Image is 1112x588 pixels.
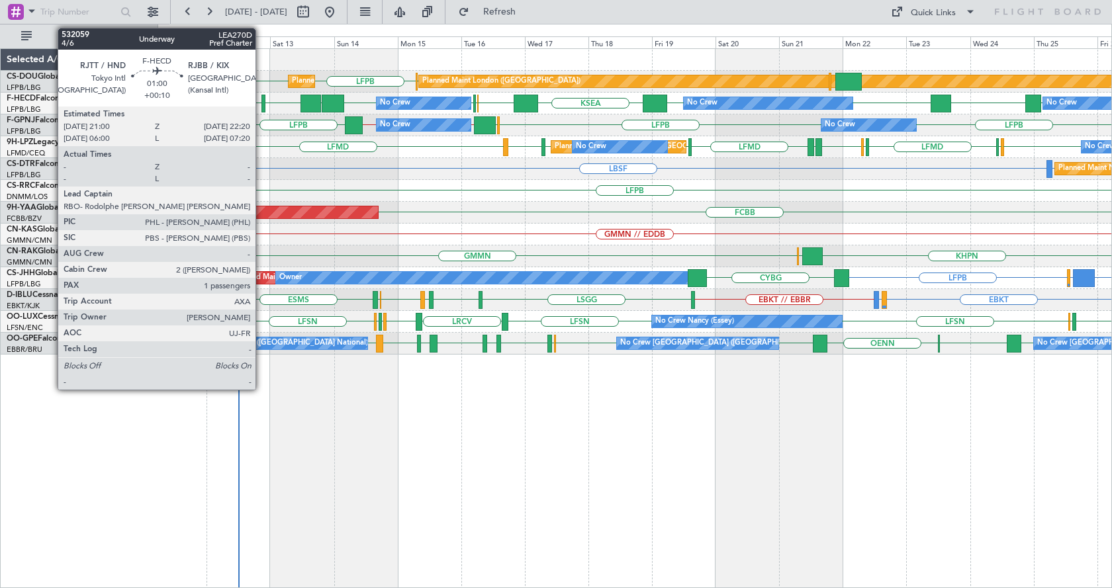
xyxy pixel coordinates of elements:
[7,192,48,202] a: DNMM/LOS
[843,36,906,48] div: Mon 22
[825,115,855,135] div: No Crew
[7,323,43,333] a: LFSN/ENC
[7,138,75,146] a: 9H-LPZLegacy 500
[779,36,843,48] div: Sun 21
[380,115,410,135] div: No Crew
[7,105,41,114] a: LFPB/LBG
[7,160,80,168] a: CS-DTRFalcon 2000
[7,138,33,146] span: 9H-LPZ
[911,7,956,20] div: Quick Links
[7,269,80,277] a: CS-JHHGlobal 6000
[7,95,36,103] span: F-HECD
[7,170,41,180] a: LFPB/LBG
[970,36,1034,48] div: Wed 24
[7,313,38,321] span: OO-LUX
[452,1,532,22] button: Refresh
[7,235,52,245] a: GMMN/CMN
[7,148,45,158] a: LFMD/CEQ
[334,36,398,48] div: Sun 14
[7,116,35,124] span: F-GPNJ
[906,36,970,48] div: Tue 23
[7,335,116,343] a: OO-GPEFalcon 900EX EASy II
[655,312,734,331] div: No Crew Nancy (Essey)
[7,247,38,255] span: CN-RAK
[620,333,842,353] div: No Crew [GEOGRAPHIC_DATA] ([GEOGRAPHIC_DATA] National)
[7,160,35,168] span: CS-DTR
[34,32,140,41] span: All Aircraft
[7,269,35,277] span: CS-JHH
[588,36,652,48] div: Thu 18
[7,182,35,190] span: CS-RRC
[7,345,42,355] a: EBBR/BRU
[7,214,42,224] a: FCBB/BZV
[687,93,718,113] div: No Crew
[7,83,41,93] a: LFPB/LBG
[7,247,83,255] a: CN-RAKGlobal 6000
[234,268,442,288] div: Planned Maint [GEOGRAPHIC_DATA] ([GEOGRAPHIC_DATA])
[143,36,207,48] div: Thu 11
[146,333,368,353] div: No Crew [GEOGRAPHIC_DATA] ([GEOGRAPHIC_DATA] National)
[7,126,41,136] a: LFPB/LBG
[7,182,85,190] a: CS-RRCFalcon 900LX
[225,6,287,18] span: [DATE] - [DATE]
[7,73,38,81] span: CS-DOU
[7,226,37,233] span: CN-KAS
[207,36,270,48] div: Fri 12
[7,301,40,311] a: EBKT/KJK
[461,36,525,48] div: Tue 16
[652,36,716,48] div: Fri 19
[15,26,144,47] button: All Aircraft
[7,226,82,233] a: CN-KASGlobal 5000
[398,36,461,48] div: Mon 15
[472,7,528,17] span: Refresh
[7,204,36,212] span: 9H-YAA
[422,71,580,91] div: Planned Maint London ([GEOGRAPHIC_DATA])
[716,36,779,48] div: Sat 20
[525,36,588,48] div: Wed 17
[7,279,41,289] a: LFPB/LBG
[7,291,32,299] span: D-IBLU
[160,26,183,38] div: [DATE]
[576,137,606,157] div: No Crew
[7,95,72,103] a: F-HECDFalcon 7X
[1046,93,1077,113] div: No Crew
[270,36,334,48] div: Sat 13
[7,204,81,212] a: 9H-YAAGlobal 5000
[1034,36,1097,48] div: Thu 25
[7,335,38,343] span: OO-GPE
[279,268,302,288] div: Owner
[7,73,83,81] a: CS-DOUGlobal 6500
[7,116,85,124] a: F-GPNJFalcon 900EX
[7,313,111,321] a: OO-LUXCessna Citation CJ4
[7,291,104,299] a: D-IBLUCessna Citation M2
[555,137,742,157] div: Planned [GEOGRAPHIC_DATA] ([GEOGRAPHIC_DATA])
[40,2,116,22] input: Trip Number
[7,257,52,267] a: GMMN/CMN
[292,71,500,91] div: Planned Maint [GEOGRAPHIC_DATA] ([GEOGRAPHIC_DATA])
[380,93,410,113] div: No Crew
[884,1,982,22] button: Quick Links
